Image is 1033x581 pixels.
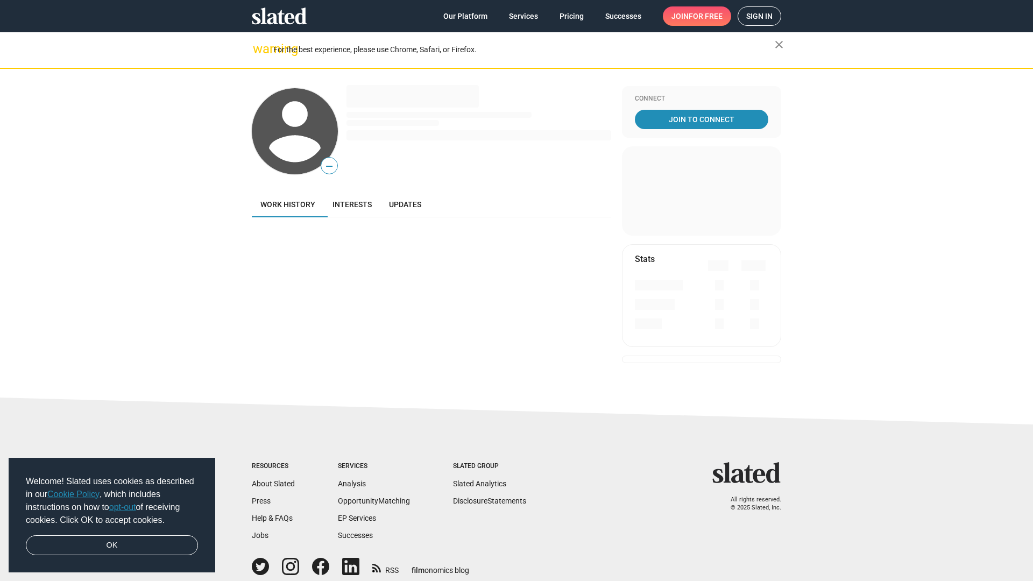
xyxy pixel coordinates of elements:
[689,6,723,26] span: for free
[260,200,315,209] span: Work history
[597,6,650,26] a: Successes
[252,192,324,217] a: Work history
[9,458,215,573] div: cookieconsent
[324,192,380,217] a: Interests
[380,192,430,217] a: Updates
[671,6,723,26] span: Join
[635,95,768,103] div: Connect
[738,6,781,26] a: Sign in
[252,479,295,488] a: About Slated
[435,6,496,26] a: Our Platform
[719,496,781,512] p: All rights reserved. © 2025 Slated, Inc.
[453,462,526,471] div: Slated Group
[500,6,547,26] a: Services
[635,253,655,265] mat-card-title: Stats
[372,559,399,576] a: RSS
[412,557,469,576] a: filmonomics blog
[663,6,731,26] a: Joinfor free
[746,7,773,25] span: Sign in
[252,497,271,505] a: Press
[47,490,100,499] a: Cookie Policy
[321,159,337,173] span: —
[273,42,775,57] div: For the best experience, please use Chrome, Safari, or Firefox.
[453,497,526,505] a: DisclosureStatements
[253,42,266,55] mat-icon: warning
[252,462,295,471] div: Resources
[338,497,410,505] a: OpportunityMatching
[338,462,410,471] div: Services
[338,479,366,488] a: Analysis
[443,6,487,26] span: Our Platform
[252,531,268,540] a: Jobs
[252,514,293,522] a: Help & FAQs
[637,110,766,129] span: Join To Connect
[338,514,376,522] a: EP Services
[560,6,584,26] span: Pricing
[453,479,506,488] a: Slated Analytics
[605,6,641,26] span: Successes
[509,6,538,26] span: Services
[773,38,786,51] mat-icon: close
[109,502,136,512] a: opt-out
[551,6,592,26] a: Pricing
[26,475,198,527] span: Welcome! Slated uses cookies as described in our , which includes instructions on how to of recei...
[412,566,424,575] span: film
[635,110,768,129] a: Join To Connect
[332,200,372,209] span: Interests
[389,200,421,209] span: Updates
[26,535,198,556] a: dismiss cookie message
[338,531,373,540] a: Successes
